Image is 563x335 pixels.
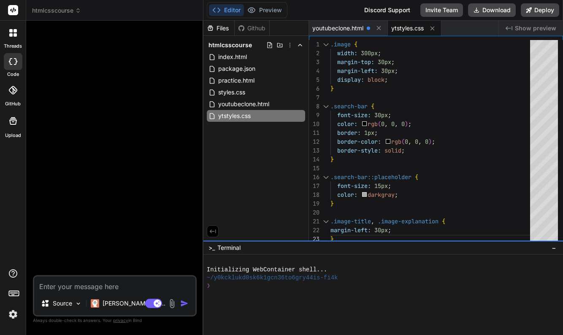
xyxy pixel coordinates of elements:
[388,111,391,119] span: ;
[217,244,241,252] span: Terminal
[337,129,361,137] span: border:
[384,120,388,128] span: ,
[330,217,371,225] span: .image-title
[401,147,405,154] span: ;
[405,138,408,145] span: 0
[309,199,319,208] div: 19
[309,40,319,49] div: 1
[374,226,388,234] span: 30px
[208,41,252,49] span: htmlcsscourse
[309,129,319,137] div: 11
[368,191,395,198] span: darkgray
[374,129,378,137] span: ;
[309,120,319,129] div: 10
[180,299,189,308] img: icon
[361,49,378,57] span: 300px
[167,299,177,308] img: attachment
[337,147,381,154] span: border-style:
[330,155,334,163] span: }
[4,43,22,50] label: threads
[442,217,445,225] span: {
[217,75,255,86] span: practice.html
[371,102,374,110] span: {
[207,274,338,282] span: ~/y0kcklukd0sk6k1gcn36to6gry44is-fi4k
[381,67,395,75] span: 30px
[207,266,328,274] span: Initializing WebContainer shell...
[5,100,21,107] label: GitHub
[337,111,371,119] span: font-size:
[354,40,357,48] span: {
[395,67,398,75] span: ;
[381,120,384,128] span: 0
[5,132,21,139] label: Upload
[401,120,405,128] span: 0
[330,173,411,181] span: .search-bar::placeholder
[378,49,381,57] span: ;
[420,3,463,17] button: Invite Team
[217,99,270,109] span: youtubeclone.html
[312,24,363,32] span: youtubeclone.html
[337,138,381,145] span: border-color:
[309,102,319,111] div: 8
[309,182,319,190] div: 17
[309,190,319,199] div: 18
[395,191,398,198] span: ;
[521,3,559,17] button: Deploy
[384,76,388,83] span: ;
[337,191,357,198] span: color:
[217,111,252,121] span: ytstyles.css
[209,4,244,16] button: Editor
[309,164,319,173] div: 15
[309,58,319,67] div: 3
[309,235,319,244] div: 23
[330,40,351,48] span: .image
[309,75,319,84] div: 5
[309,137,319,146] div: 12
[415,173,418,181] span: {
[401,138,405,145] span: (
[408,120,411,128] span: ;
[337,182,371,190] span: font-size:
[359,3,415,17] div: Discord Support
[330,85,334,92] span: }
[432,138,435,145] span: ;
[368,76,384,83] span: block
[203,24,234,32] div: Files
[7,71,19,78] label: code
[415,138,418,145] span: 0
[391,24,424,32] span: ytstyles.css
[425,138,428,145] span: 0
[309,146,319,155] div: 13
[378,58,391,66] span: 30px
[309,49,319,58] div: 2
[113,318,128,323] span: privacy
[320,102,331,111] div: Click to collapse the range.
[309,155,319,164] div: 14
[217,87,246,97] span: styles.css
[330,102,368,110] span: .search-bar
[378,120,381,128] span: (
[364,129,374,137] span: 1px
[337,58,374,66] span: margin-top:
[217,64,256,74] span: package.json
[244,4,285,16] button: Preview
[103,299,165,308] p: [PERSON_NAME] 4 S..
[53,299,72,308] p: Source
[217,52,248,62] span: index.html
[418,138,422,145] span: ,
[75,300,82,307] img: Pick Models
[550,241,558,255] button: −
[330,235,334,243] span: }
[428,138,432,145] span: )
[207,282,210,290] span: ❯
[320,40,331,49] div: Click to collapse the range.
[408,138,411,145] span: ,
[208,244,215,252] span: >_
[384,147,401,154] span: solid
[374,182,388,190] span: 15px
[320,173,331,182] div: Click to collapse the range.
[235,24,269,32] div: Github
[337,67,378,75] span: margin-left:
[330,226,371,234] span: margin-left:
[378,217,438,225] span: .image-explanation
